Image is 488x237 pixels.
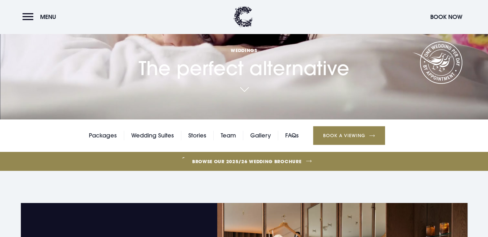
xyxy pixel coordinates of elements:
[139,47,349,53] span: Weddings
[313,126,385,145] a: Book a Viewing
[139,18,349,80] h1: The perfect alternative
[285,131,299,140] a: FAQs
[131,131,174,140] a: Wedding Suites
[427,10,466,24] button: Book Now
[89,131,117,140] a: Packages
[22,10,59,24] button: Menu
[221,131,236,140] a: Team
[188,131,206,140] a: Stories
[234,6,253,27] img: Clandeboye Lodge
[250,131,271,140] a: Gallery
[40,13,56,21] span: Menu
